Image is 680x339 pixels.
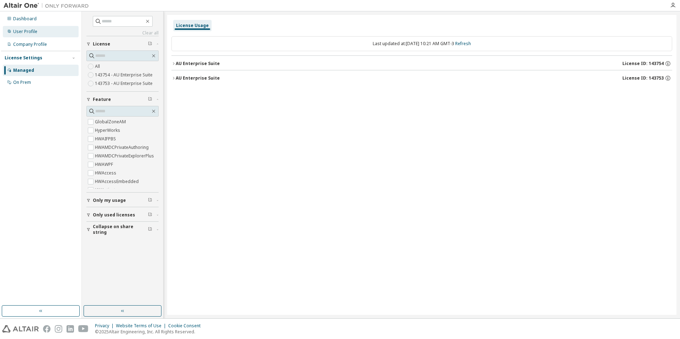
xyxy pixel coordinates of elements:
[168,323,205,329] div: Cookie Consent
[622,61,664,66] span: License ID: 143754
[622,75,664,81] span: License ID: 143753
[13,68,34,73] div: Managed
[55,325,62,333] img: instagram.svg
[95,186,119,194] label: HWActivate
[86,207,159,223] button: Only used licenses
[93,224,148,235] span: Collapse on share string
[95,62,101,71] label: All
[93,212,135,218] span: Only used licenses
[148,212,152,218] span: Clear filter
[95,135,117,143] label: HWAIFPBS
[455,41,471,47] a: Refresh
[95,71,154,79] label: 143754 - AU Enterprise Suite
[4,2,92,9] img: Altair One
[43,325,51,333] img: facebook.svg
[171,56,672,71] button: AU Enterprise SuiteLicense ID: 143754
[171,70,672,86] button: AU Enterprise SuiteLicense ID: 143753
[148,227,152,232] span: Clear filter
[93,198,126,203] span: Only my usage
[95,152,155,160] label: HWAMDCPrivateExplorerPlus
[13,29,37,34] div: User Profile
[86,222,159,237] button: Collapse on share string
[78,325,89,333] img: youtube.svg
[176,75,220,81] div: AU Enterprise Suite
[176,23,209,28] div: License Usage
[95,329,205,335] p: © 2025 Altair Engineering, Inc. All Rights Reserved.
[13,42,47,47] div: Company Profile
[95,323,116,329] div: Privacy
[93,41,110,47] span: License
[5,55,42,61] div: License Settings
[86,92,159,107] button: Feature
[148,97,152,102] span: Clear filter
[95,143,150,152] label: HWAMDCPrivateAuthoring
[148,41,152,47] span: Clear filter
[93,97,111,102] span: Feature
[2,325,39,333] img: altair_logo.svg
[86,30,159,36] a: Clear all
[176,61,220,66] div: AU Enterprise Suite
[116,323,168,329] div: Website Terms of Use
[95,169,118,177] label: HWAccess
[13,16,37,22] div: Dashboard
[13,80,31,85] div: On Prem
[95,126,122,135] label: HyperWorks
[67,325,74,333] img: linkedin.svg
[95,79,154,88] label: 143753 - AU Enterprise Suite
[95,118,127,126] label: GlobalZoneAM
[95,160,115,169] label: HWAWPF
[148,198,152,203] span: Clear filter
[86,36,159,52] button: License
[95,177,140,186] label: HWAccessEmbedded
[171,36,672,51] div: Last updated at: [DATE] 10:21 AM GMT-3
[86,193,159,208] button: Only my usage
